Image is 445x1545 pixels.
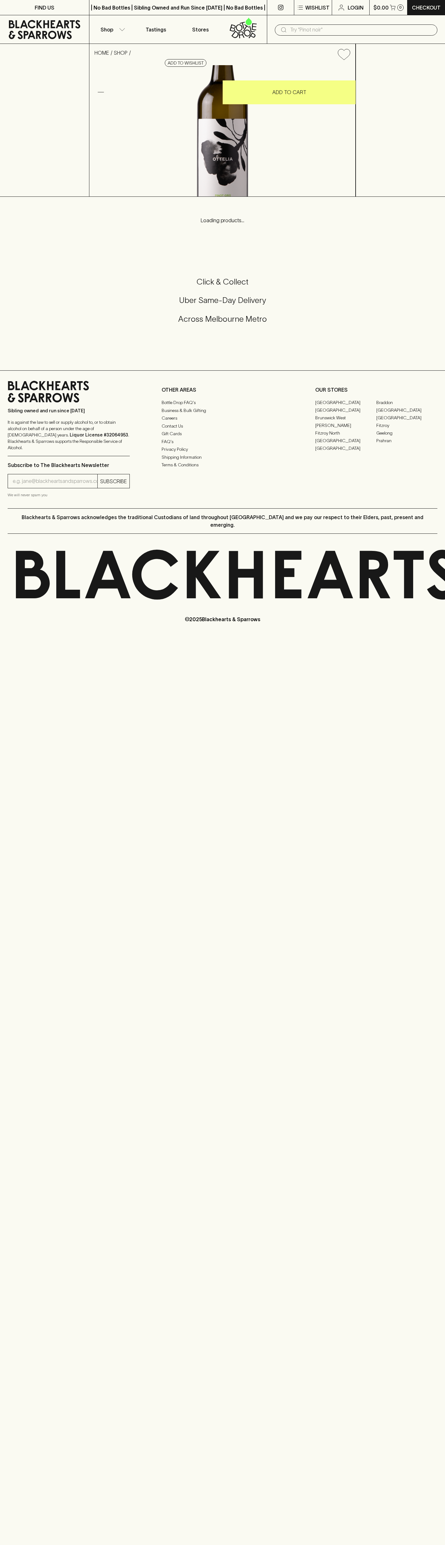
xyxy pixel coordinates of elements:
[146,26,166,33] p: Tastings
[348,4,364,11] p: Login
[335,46,353,63] button: Add to wishlist
[8,461,130,469] p: Subscribe to The Blackhearts Newsletter
[373,4,389,11] p: $0.00
[162,453,284,461] a: Shipping Information
[165,59,206,67] button: Add to wishlist
[315,399,376,406] a: [GEOGRAPHIC_DATA]
[162,399,284,407] a: Bottle Drop FAQ's
[98,474,129,488] button: SUBSCRIBE
[13,476,97,486] input: e.g. jane@blackheartsandsparrows.com.au
[376,406,437,414] a: [GEOGRAPHIC_DATA]
[305,4,330,11] p: Wishlist
[315,437,376,444] a: [GEOGRAPHIC_DATA]
[100,477,127,485] p: SUBSCRIBE
[8,295,437,306] h5: Uber Same-Day Delivery
[192,26,209,33] p: Stores
[223,80,356,104] button: ADD TO CART
[162,438,284,445] a: FAQ's
[315,444,376,452] a: [GEOGRAPHIC_DATA]
[315,429,376,437] a: Fitzroy North
[315,406,376,414] a: [GEOGRAPHIC_DATA]
[315,414,376,422] a: Brunswick West
[8,408,130,414] p: Sibling owned and run since [DATE]
[376,422,437,429] a: Fitzroy
[376,414,437,422] a: [GEOGRAPHIC_DATA]
[89,15,134,44] button: Shop
[315,386,437,394] p: OUR STORES
[399,6,402,9] p: 0
[162,415,284,422] a: Careers
[162,430,284,438] a: Gift Cards
[35,4,54,11] p: FIND US
[8,314,437,324] h5: Across Melbourne Metro
[178,15,223,44] a: Stores
[162,446,284,453] a: Privacy Policy
[376,399,437,406] a: Braddon
[6,216,439,224] p: Loading products...
[162,386,284,394] p: OTHER AREAS
[272,88,306,96] p: ADD TO CART
[8,492,130,498] p: We will never spam you
[89,65,355,196] img: 11213.png
[94,50,109,56] a: HOME
[8,251,437,358] div: Call to action block
[12,513,433,529] p: Blackhearts & Sparrows acknowledges the traditional Custodians of land throughout [GEOGRAPHIC_DAT...
[114,50,128,56] a: SHOP
[376,429,437,437] a: Geelong
[134,15,178,44] a: Tastings
[162,422,284,430] a: Contact Us
[290,25,432,35] input: Try "Pinot noir"
[162,407,284,414] a: Business & Bulk Gifting
[376,437,437,444] a: Prahran
[162,461,284,469] a: Terms & Conditions
[8,277,437,287] h5: Click & Collect
[412,4,441,11] p: Checkout
[315,422,376,429] a: [PERSON_NAME]
[101,26,113,33] p: Shop
[8,419,130,451] p: It is against the law to sell or supply alcohol to, or to obtain alcohol on behalf of a person un...
[70,432,128,437] strong: Liquor License #32064953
